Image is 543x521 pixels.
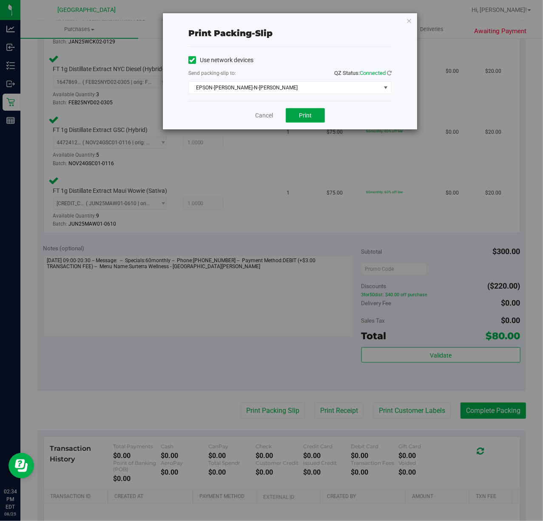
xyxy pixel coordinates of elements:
[188,28,273,38] span: Print packing-slip
[188,69,236,77] label: Send packing-slip to:
[360,70,386,76] span: Connected
[381,82,391,94] span: select
[9,453,34,478] iframe: Resource center
[189,82,381,94] span: EPSON-[PERSON_NAME]-N-[PERSON_NAME]
[334,70,392,76] span: QZ Status:
[255,111,273,120] a: Cancel
[286,108,325,123] button: Print
[188,56,253,65] label: Use network devices
[299,112,312,119] span: Print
